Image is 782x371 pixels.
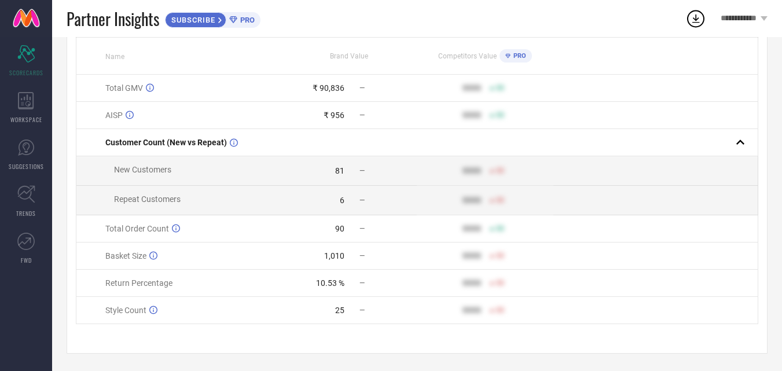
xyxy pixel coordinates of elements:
[462,306,481,315] div: 9999
[496,196,504,204] span: 50
[10,115,42,124] span: WORKSPACE
[105,224,169,233] span: Total Order Count
[462,166,481,175] div: 9999
[105,306,146,315] span: Style Count
[21,256,32,265] span: FWD
[16,209,36,218] span: TRENDS
[340,196,344,205] div: 6
[496,84,504,92] span: 50
[462,278,481,288] div: 9999
[359,279,365,287] span: —
[462,111,481,120] div: 9999
[335,224,344,233] div: 90
[330,52,368,60] span: Brand Value
[496,279,504,287] span: 50
[359,111,365,119] span: —
[105,138,227,147] span: Customer Count (New vs Repeat)
[165,9,260,28] a: SUBSCRIBEPRO
[496,306,504,314] span: 50
[335,166,344,175] div: 81
[462,83,481,93] div: 9999
[359,225,365,233] span: —
[438,52,497,60] span: Competitors Value
[511,52,526,60] span: PRO
[359,252,365,260] span: —
[359,167,365,175] span: —
[114,194,181,204] span: Repeat Customers
[496,252,504,260] span: 50
[324,251,344,260] div: 1,010
[324,111,344,120] div: ₹ 956
[105,251,146,260] span: Basket Size
[496,225,504,233] span: 50
[359,196,365,204] span: —
[166,16,218,24] span: SUBSCRIBE
[462,251,481,260] div: 9999
[496,167,504,175] span: 50
[685,8,706,29] div: Open download list
[67,7,159,31] span: Partner Insights
[316,278,344,288] div: 10.53 %
[237,16,255,24] span: PRO
[496,111,504,119] span: 50
[105,278,172,288] span: Return Percentage
[359,84,365,92] span: —
[105,53,124,61] span: Name
[105,111,123,120] span: AISP
[462,224,481,233] div: 9999
[335,306,344,315] div: 25
[114,165,171,174] span: New Customers
[9,68,43,77] span: SCORECARDS
[313,83,344,93] div: ₹ 90,836
[462,196,481,205] div: 9999
[105,83,143,93] span: Total GMV
[9,162,44,171] span: SUGGESTIONS
[359,306,365,314] span: —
